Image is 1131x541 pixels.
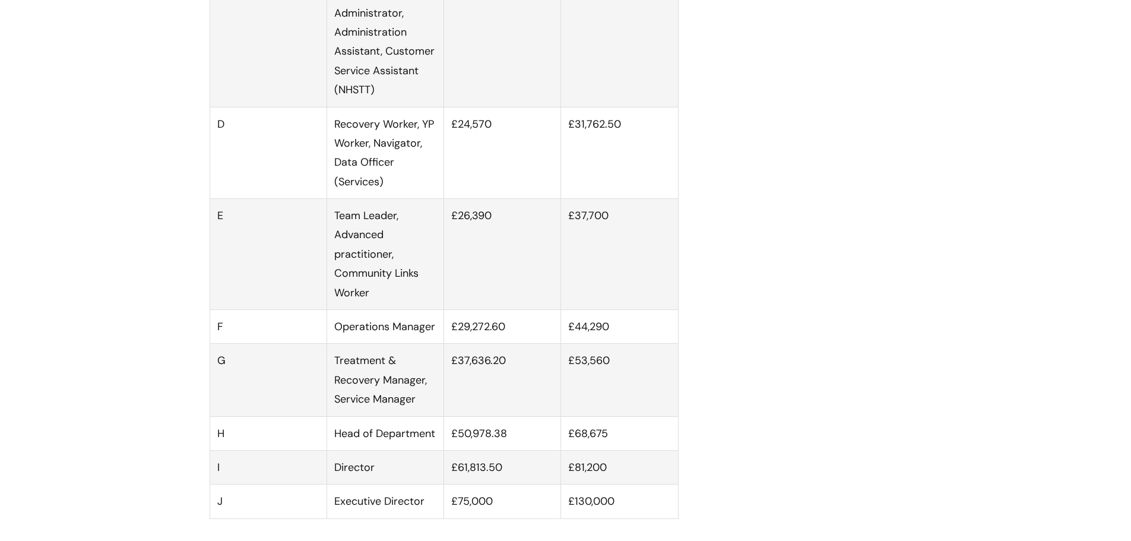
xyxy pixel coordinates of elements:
td: £61,813.50 [444,450,561,484]
td: I [210,450,327,484]
td: D [210,107,327,199]
td: £130,000 [561,485,678,518]
td: H [210,416,327,450]
td: £31,762.50 [561,107,678,199]
td: E [210,199,327,310]
td: Executive Director [327,485,443,518]
td: £81,200 [561,450,678,484]
td: £24,570 [444,107,561,199]
td: £75,000 [444,485,561,518]
td: £37,700 [561,199,678,310]
td: £44,290 [561,310,678,344]
td: Recovery Worker, YP Worker, Navigator, Data Officer (Services) [327,107,443,199]
td: Head of Department [327,416,443,450]
td: Team Leader, Advanced practitioner, Community Links Worker [327,199,443,310]
td: £50,978.38 [444,416,561,450]
td: Director [327,450,443,484]
td: F [210,310,327,344]
td: £53,560 [561,344,678,416]
td: G [210,344,327,416]
td: £29,272.60 [444,310,561,344]
td: £37,636.20 [444,344,561,416]
td: Operations Manager [327,310,443,344]
td: J [210,485,327,518]
td: Treatment & Recovery Manager, Service Manager [327,344,443,416]
td: £68,675 [561,416,678,450]
td: £26,390 [444,199,561,310]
